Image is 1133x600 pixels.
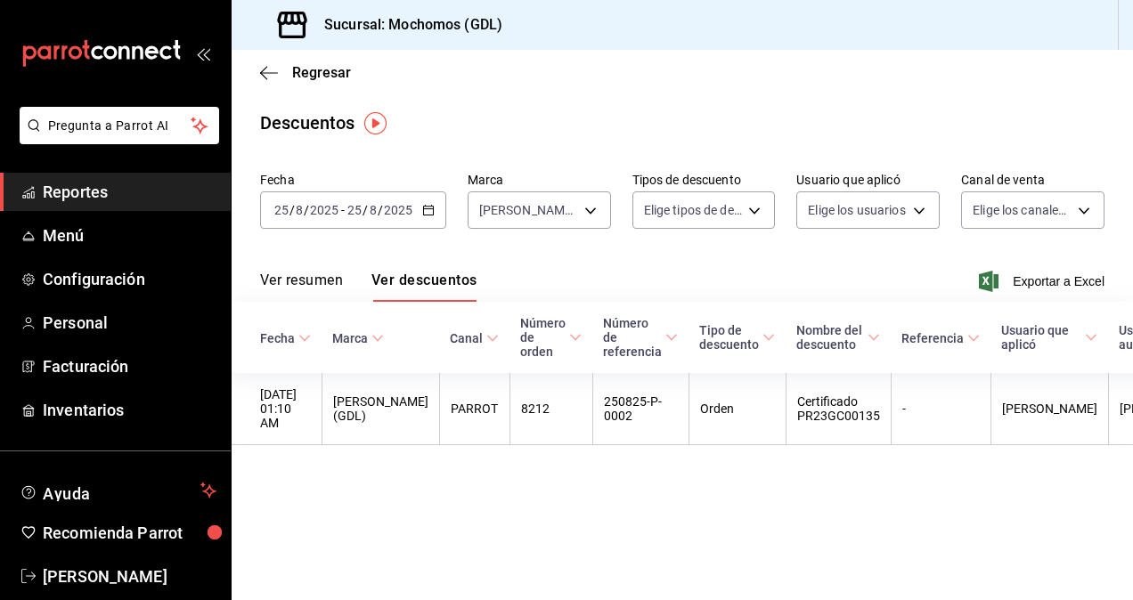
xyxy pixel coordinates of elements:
[43,311,216,335] span: Personal
[990,373,1108,445] th: [PERSON_NAME]
[982,271,1104,292] button: Exportar a Excel
[43,180,216,204] span: Reportes
[520,316,582,359] span: Número de orden
[273,203,289,217] input: --
[891,373,990,445] th: -
[260,174,446,186] label: Fecha
[796,323,880,352] span: Nombre del descuento
[346,203,363,217] input: --
[592,373,689,445] th: 250825-P-0002
[468,174,611,186] label: Marca
[43,267,216,291] span: Configuración
[479,201,578,219] span: [PERSON_NAME] (GDL)
[12,129,219,148] a: Pregunta a Parrot AI
[43,521,216,545] span: Recomienda Parrot
[961,174,1104,186] label: Canal de venta
[369,203,378,217] input: --
[48,117,192,135] span: Pregunta a Parrot AI
[699,323,775,352] span: Tipo de descuento
[363,203,368,217] span: /
[20,107,219,144] button: Pregunta a Parrot AI
[332,331,384,345] span: Marca
[786,373,891,445] th: Certificado PR23GC00135
[439,373,509,445] th: PARROT
[632,174,776,186] label: Tipos de descuento
[603,316,678,359] span: Número de referencia
[364,112,387,134] img: Tooltip marker
[304,203,309,217] span: /
[322,373,439,445] th: [PERSON_NAME] (GDL)
[43,480,193,501] span: Ayuda
[509,373,592,445] th: 8212
[43,223,216,247] span: Menú
[901,331,980,345] span: Referencia
[295,203,304,217] input: --
[341,203,345,217] span: -
[196,46,210,61] button: open_drawer_menu
[644,201,743,219] span: Elige tipos de descuento
[43,564,216,588] span: [PERSON_NAME]
[450,331,499,345] span: Canal
[309,203,339,217] input: ----
[43,354,216,378] span: Facturación
[292,64,351,81] span: Regresar
[260,331,311,345] span: Fecha
[1001,323,1097,352] span: Usuario que aplicó
[378,203,383,217] span: /
[260,109,355,136] div: Descuentos
[232,373,322,445] th: [DATE] 01:10 AM
[689,373,786,445] th: Orden
[260,272,477,302] div: navigation tabs
[289,203,295,217] span: /
[260,64,351,81] button: Regresar
[371,272,477,302] button: Ver descuentos
[310,14,502,36] h3: Sucursal: Mochomos (GDL)
[383,203,413,217] input: ----
[973,201,1072,219] span: Elige los canales de venta
[808,201,905,219] span: Elige los usuarios
[796,174,940,186] label: Usuario que aplicó
[43,398,216,422] span: Inventarios
[260,272,343,302] button: Ver resumen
